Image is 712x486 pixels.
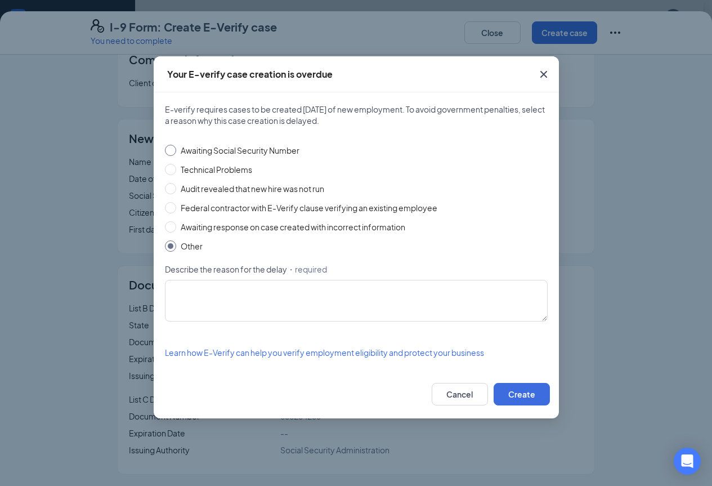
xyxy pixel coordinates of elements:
[432,383,488,405] button: Cancel
[176,240,207,252] span: Other
[165,264,287,275] span: Describe the reason for the delay
[176,182,329,195] span: Audit revealed that new hire was not run
[165,346,548,359] a: Learn how E-Verify can help you verify employment eligibility and protect your business
[176,163,257,176] span: Technical Problems
[165,104,548,126] span: E-verify requires cases to be created [DATE] of new employment. To avoid government penalties, se...
[287,264,327,275] span: ・required
[176,221,410,233] span: Awaiting response on case created with incorrect information
[165,347,484,358] span: Learn how E-Verify can help you verify employment eligibility and protect your business
[494,383,550,405] button: Create
[674,448,701,475] div: Open Intercom Messenger
[176,202,442,214] span: Federal contractor with E-Verify clause verifying an existing employee
[167,68,333,81] div: Your E-verify case creation is overdue
[537,68,550,81] svg: Cross
[529,56,559,92] button: Close
[176,144,304,157] span: Awaiting Social Security Number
